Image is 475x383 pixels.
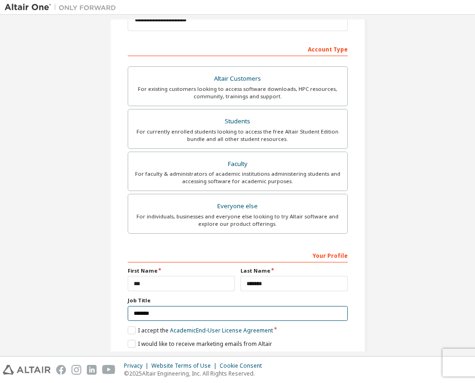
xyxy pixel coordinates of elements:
[220,362,267,370] div: Cookie Consent
[128,326,273,334] label: I accept the
[134,72,342,85] div: Altair Customers
[124,362,151,370] div: Privacy
[56,365,66,375] img: facebook.svg
[134,213,342,228] div: For individuals, businesses and everyone else looking to try Altair software and explore our prod...
[134,158,342,171] div: Faculty
[128,41,348,56] div: Account Type
[87,365,97,375] img: linkedin.svg
[124,370,267,377] p: © 2025 Altair Engineering, Inc. All Rights Reserved.
[151,362,220,370] div: Website Terms of Use
[102,365,116,375] img: youtube.svg
[241,267,348,274] label: Last Name
[128,340,272,348] label: I would like to receive marketing emails from Altair
[170,326,273,334] a: Academic End-User License Agreement
[128,267,235,274] label: First Name
[3,365,51,375] img: altair_logo.svg
[5,3,121,12] img: Altair One
[134,128,342,143] div: For currently enrolled students looking to access the free Altair Student Edition bundle and all ...
[128,248,348,262] div: Your Profile
[72,365,81,375] img: instagram.svg
[128,297,348,304] label: Job Title
[134,200,342,213] div: Everyone else
[134,170,342,185] div: For faculty & administrators of academic institutions administering students and accessing softwa...
[134,115,342,128] div: Students
[134,85,342,100] div: For existing customers looking to access software downloads, HPC resources, community, trainings ...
